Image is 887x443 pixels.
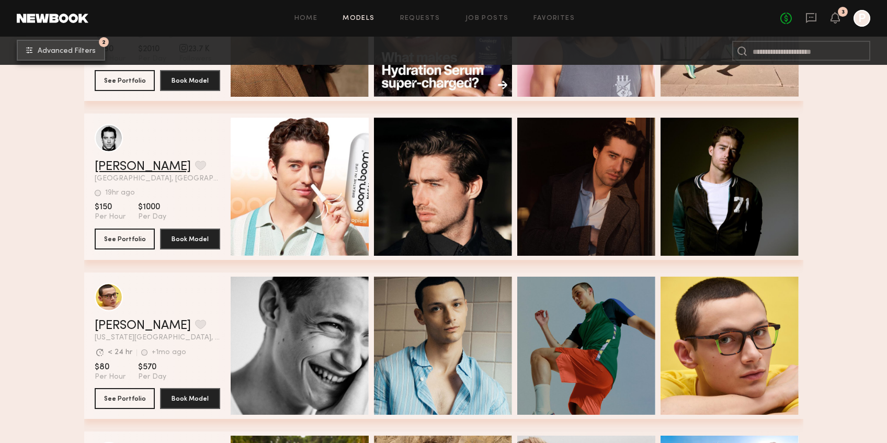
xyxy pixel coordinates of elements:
a: Favorites [533,15,575,22]
span: [US_STATE][GEOGRAPHIC_DATA], [GEOGRAPHIC_DATA] [95,334,220,342]
div: 19hr ago [105,189,135,197]
button: See Portfolio [95,229,155,249]
div: 3 [841,9,845,15]
div: < 24 hr [108,349,132,356]
button: See Portfolio [95,70,155,91]
span: $570 [138,362,166,372]
a: [PERSON_NAME] [95,320,191,332]
a: Requests [400,15,440,22]
span: Per Hour [95,212,126,222]
span: $1000 [138,202,166,212]
span: [GEOGRAPHIC_DATA], [GEOGRAPHIC_DATA] [95,175,220,183]
a: Job Posts [465,15,509,22]
a: Home [294,15,318,22]
span: 2 [102,40,106,44]
button: Book Model [160,70,220,91]
a: [PERSON_NAME] [95,161,191,173]
span: Per Day [138,372,166,382]
span: Advanced Filters [38,48,96,55]
button: See Portfolio [95,388,155,409]
button: 2Advanced Filters [17,40,105,61]
a: Models [343,15,374,22]
span: Per Hour [95,372,126,382]
span: Per Day [138,212,166,222]
span: $150 [95,202,126,212]
span: $80 [95,362,126,372]
button: Book Model [160,388,220,409]
a: P [854,10,870,27]
button: Book Model [160,229,220,249]
div: +1mo ago [152,349,186,356]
